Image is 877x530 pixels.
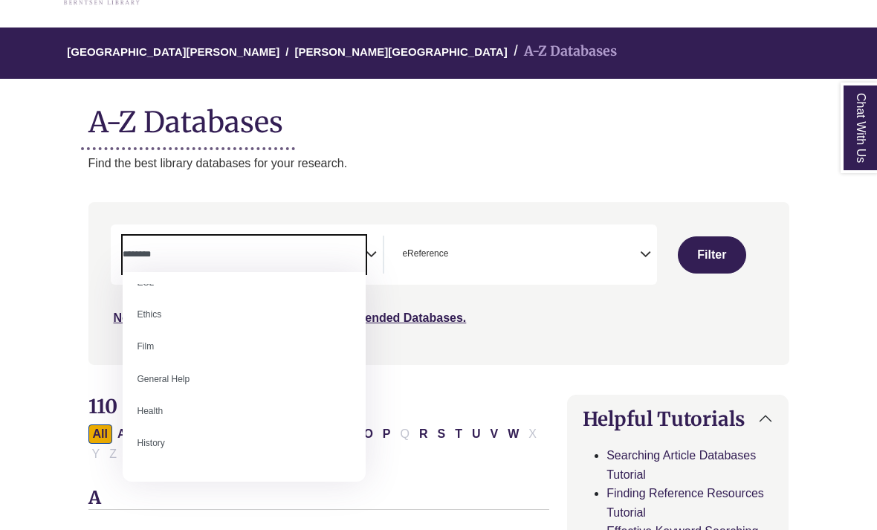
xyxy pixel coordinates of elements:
[486,424,503,444] button: Filter Results V
[503,424,523,444] button: Filter Results W
[88,202,789,364] nav: Search filters
[123,363,366,395] li: General Help
[508,41,617,62] li: A-Z Databases
[88,488,550,510] h3: A
[606,487,764,519] a: Finding Reference Resources Tutorial
[123,427,366,459] li: History
[88,424,112,444] button: All
[88,28,789,79] nav: breadcrumb
[123,395,366,427] li: Health
[88,427,543,459] div: Alpha-list to filter by first letter of database name
[88,94,789,139] h1: A-Z Databases
[568,395,788,442] button: Helpful Tutorials
[67,43,279,58] a: [GEOGRAPHIC_DATA][PERSON_NAME]
[451,250,458,262] textarea: Search
[396,247,448,261] li: eReference
[113,424,131,444] button: Filter Results A
[114,311,467,324] a: Not sure where to start? Check our Recommended Databases.
[378,424,395,444] button: Filter Results P
[402,247,448,261] span: eReference
[123,331,366,363] li: Film
[123,299,366,331] li: Ethics
[123,250,366,262] textarea: Search
[295,43,508,58] a: [PERSON_NAME][GEOGRAPHIC_DATA]
[433,424,450,444] button: Filter Results S
[678,236,746,274] button: Submit for Search Results
[450,424,467,444] button: Filter Results T
[359,424,377,444] button: Filter Results O
[606,449,756,481] a: Searching Article Databases Tutorial
[415,424,433,444] button: Filter Results R
[88,394,219,418] span: 110 Databases
[467,424,485,444] button: Filter Results U
[88,154,789,173] p: Find the best library databases for your research.
[123,459,366,491] li: K-12 Databases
